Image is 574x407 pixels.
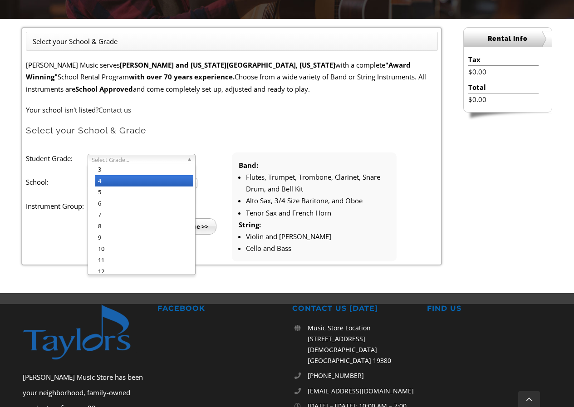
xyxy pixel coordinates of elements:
[95,198,193,209] li: 6
[157,304,282,314] h2: FACEBOOK
[75,84,133,93] strong: School Approved
[308,386,417,397] a: [EMAIL_ADDRESS][DOMAIN_NAME]
[26,200,88,212] label: Instrument Group:
[95,186,193,198] li: 5
[308,323,417,366] p: Music Store Location [STREET_ADDRESS][DEMOGRAPHIC_DATA] [GEOGRAPHIC_DATA] 19380
[246,207,390,219] li: Tenor Sax and French Horn
[26,176,88,188] label: School:
[468,66,539,78] li: $0.00
[98,105,131,114] a: Contact us
[246,242,390,254] li: Cello and Bass
[23,304,147,360] img: footer-logo
[95,255,193,266] li: 11
[292,304,417,314] h2: CONTACT US [DATE]
[95,243,193,255] li: 10
[239,220,261,229] strong: String:
[33,35,118,47] li: Select your School & Grade
[95,232,193,243] li: 9
[92,154,183,165] span: Select Grade...
[26,104,438,116] p: Your school isn't listed?
[26,59,438,95] p: [PERSON_NAME] Music serves with a complete School Rental Program Choose from a wide variety of Ba...
[468,54,539,66] li: Tax
[463,113,552,121] img: sidebar-footer.png
[95,164,193,175] li: 3
[246,195,390,206] li: Alto Sax, 3/4 Size Baritone, and Oboe
[26,152,88,164] label: Student Grade:
[464,31,552,47] h2: Rental Info
[246,230,390,242] li: Violin and [PERSON_NAME]
[468,93,539,105] li: $0.00
[468,81,539,93] li: Total
[95,175,193,186] li: 4
[120,60,335,69] strong: [PERSON_NAME] and [US_STATE][GEOGRAPHIC_DATA], [US_STATE]
[95,221,193,232] li: 8
[95,266,193,277] li: 12
[129,72,235,81] strong: with over 70 years experience.
[308,387,414,395] span: [EMAIL_ADDRESS][DOMAIN_NAME]
[246,171,390,195] li: Flutes, Trumpet, Trombone, Clarinet, Snare Drum, and Bell Kit
[427,304,551,314] h2: FIND US
[308,370,417,381] a: [PHONE_NUMBER]
[95,209,193,221] li: 7
[26,125,438,136] h2: Select your School & Grade
[239,161,258,170] strong: Band:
